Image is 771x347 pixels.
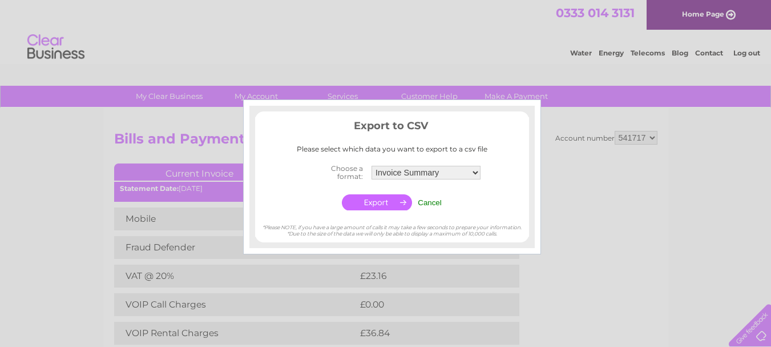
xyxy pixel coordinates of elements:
[631,49,665,57] a: Telecoms
[255,118,529,138] h3: Export to CSV
[255,213,529,237] div: *Please NOTE, if you have a large amount of calls it may take a few seconds to prepare your infor...
[570,49,592,57] a: Water
[116,6,656,55] div: Clear Business is a trading name of Verastar Limited (registered in [GEOGRAPHIC_DATA] No. 3667643...
[733,49,760,57] a: Log out
[255,145,529,153] div: Please select which data you want to export to a csv file
[599,49,624,57] a: Energy
[695,49,723,57] a: Contact
[27,30,85,65] img: logo.png
[300,161,369,184] th: Choose a format:
[672,49,688,57] a: Blog
[556,6,635,20] a: 0333 014 3131
[418,198,442,207] input: Cancel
